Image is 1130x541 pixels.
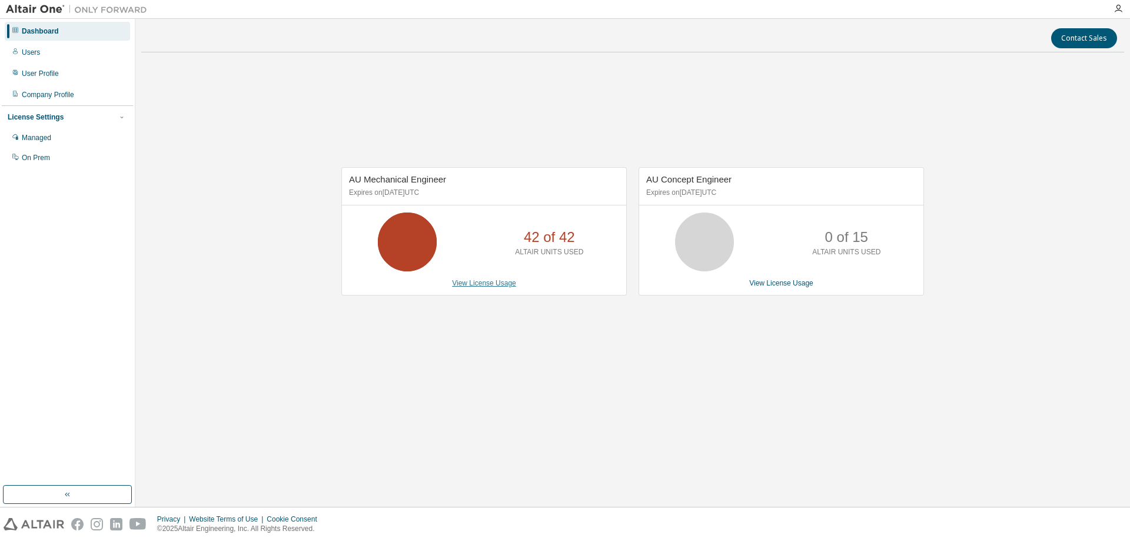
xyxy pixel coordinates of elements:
[749,279,813,287] a: View License Usage
[189,515,267,524] div: Website Terms of Use
[22,69,59,78] div: User Profile
[8,112,64,122] div: License Settings
[812,247,880,257] p: ALTAIR UNITS USED
[129,518,147,530] img: youtube.svg
[646,174,732,184] span: AU Concept Engineer
[22,153,50,162] div: On Prem
[825,227,868,247] p: 0 of 15
[349,188,616,198] p: Expires on [DATE] UTC
[1051,28,1117,48] button: Contact Sales
[22,133,51,142] div: Managed
[157,524,324,534] p: © 2025 Altair Engineering, Inc. All Rights Reserved.
[515,247,583,257] p: ALTAIR UNITS USED
[452,279,516,287] a: View License Usage
[91,518,103,530] img: instagram.svg
[110,518,122,530] img: linkedin.svg
[157,515,189,524] div: Privacy
[71,518,84,530] img: facebook.svg
[6,4,153,15] img: Altair One
[22,26,59,36] div: Dashboard
[349,174,446,184] span: AU Mechanical Engineer
[267,515,324,524] div: Cookie Consent
[22,48,40,57] div: Users
[524,227,575,247] p: 42 of 42
[4,518,64,530] img: altair_logo.svg
[646,188,913,198] p: Expires on [DATE] UTC
[22,90,74,99] div: Company Profile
